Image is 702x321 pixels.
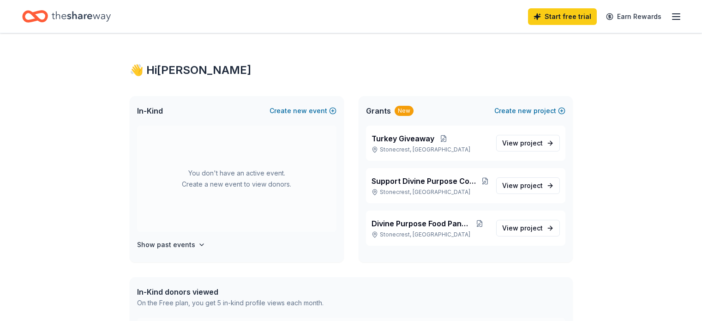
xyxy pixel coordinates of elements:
p: Stonecrest, [GEOGRAPHIC_DATA] [372,146,489,153]
span: Grants [366,105,391,116]
span: Turkey Giveaway [372,133,434,144]
span: new [518,105,532,116]
h4: Show past events [137,239,195,250]
span: project [520,182,543,189]
a: View project [496,177,560,194]
div: 👋 Hi [PERSON_NAME] [130,63,573,78]
a: Start free trial [528,8,597,25]
button: Createnewevent [270,105,336,116]
a: View project [496,220,560,236]
span: Divine Purpose Food Pantry [372,218,470,229]
div: New [395,106,414,116]
span: In-Kind [137,105,163,116]
span: new [293,105,307,116]
a: View project [496,135,560,151]
span: project [520,139,543,147]
span: View [502,180,543,191]
div: On the Free plan, you get 5 in-kind profile views each month. [137,297,324,309]
a: Home [22,6,111,27]
div: In-Kind donors viewed [137,286,324,297]
a: Earn Rewards [600,8,667,25]
p: Stonecrest, [GEOGRAPHIC_DATA] [372,231,489,238]
span: View [502,223,543,234]
p: Stonecrest, [GEOGRAPHIC_DATA] [372,188,489,196]
button: Show past events [137,239,205,250]
span: View [502,138,543,149]
span: Support Divine Purpose Community Outreach Program, Inc. – Fundraiser for Operational Costs [372,176,481,187]
button: Createnewproject [494,105,565,116]
div: You don't have an active event. Create a new event to view donors. [137,126,336,232]
span: project [520,224,543,232]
